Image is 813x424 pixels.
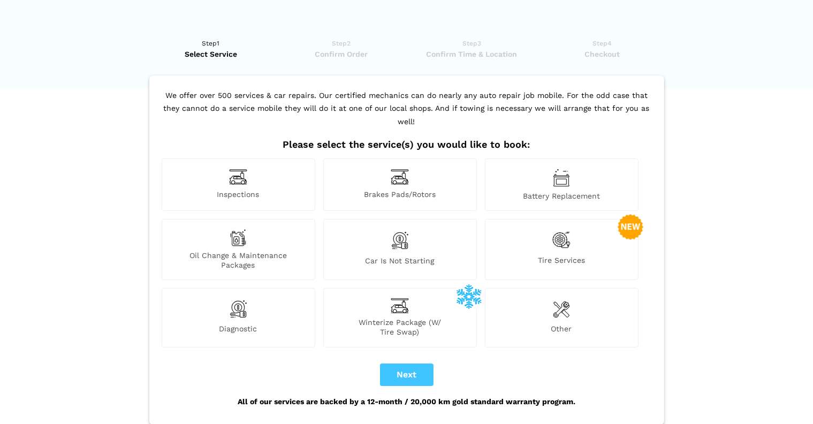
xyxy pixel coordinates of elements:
span: Brakes Pads/Rotors [324,190,476,201]
a: Step1 [149,38,273,59]
a: Step3 [410,38,534,59]
span: Car is not starting [324,256,476,270]
button: Next [380,364,434,386]
h2: Please select the service(s) you would like to book: [159,139,655,150]
img: winterize-icon_1.png [456,283,482,309]
span: Select Service [149,49,273,59]
a: Step4 [541,38,664,59]
img: new-badge-2-48.png [618,214,643,240]
span: Diagnostic [162,324,315,337]
div: All of our services are backed by a 12-month / 20,000 km gold standard warranty program. [159,386,655,417]
span: Checkout [541,49,664,59]
span: Winterize Package (W/ Tire Swap) [324,317,476,337]
span: Inspections [162,190,315,201]
span: Oil Change & Maintenance Packages [162,251,315,270]
a: Step2 [279,38,403,59]
span: Other [485,324,638,337]
p: We offer over 500 services & car repairs. Our certified mechanics can do nearly any auto repair j... [159,89,655,139]
span: Tire Services [485,255,638,270]
span: Confirm Order [279,49,403,59]
span: Battery Replacement [485,191,638,201]
span: Confirm Time & Location [410,49,534,59]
